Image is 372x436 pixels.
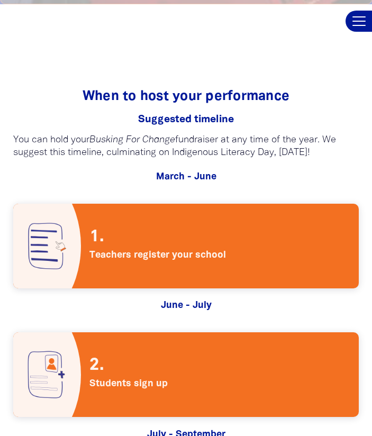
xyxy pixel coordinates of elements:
img: raisley-icons-register-school-png-3732de.png [13,204,81,288]
img: raisley-icons-student-register-png-4ab5c4.png [13,332,81,417]
em: Busking For Change [89,135,175,144]
span: Suggested timeline [138,115,234,124]
span: Students sign up [89,377,168,390]
span: When to host your performance [83,90,289,103]
span: June - July [161,301,212,310]
a: Students sign up [13,332,359,417]
span: March - June [156,172,216,181]
a: Teachers register your school [13,204,359,288]
span: Teachers register your school [89,249,226,261]
p: You can hold your fundraiser at any time of the year. We suggest this timeline, culminating on In... [13,134,359,159]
